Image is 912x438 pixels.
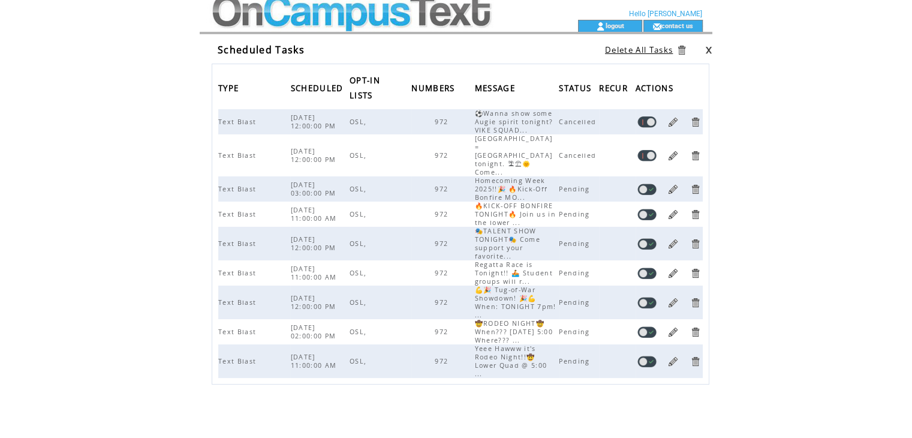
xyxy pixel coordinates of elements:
[411,80,457,100] span: NUMBERS
[559,239,592,248] span: Pending
[290,265,339,281] span: [DATE] 11:00:00 AM
[290,113,339,130] span: [DATE] 12:00:00 PM
[290,294,339,311] span: [DATE] 12:00:00 PM
[559,328,592,336] span: Pending
[667,326,679,338] a: Edit Task
[290,147,339,164] span: [DATE] 12:00:00 PM
[475,84,518,91] a: MESSAGE
[475,134,553,176] span: [GEOGRAPHIC_DATA] = [GEOGRAPHIC_DATA] tonight. 🏝⛱🌞 Come...
[559,185,592,193] span: Pending
[475,260,553,286] span: Regatta Race is Tonight!! 🚣 Student groups will r...
[350,298,369,307] span: OSL,
[690,184,701,195] a: Delete Task
[637,209,657,220] a: Disable task
[637,150,657,161] a: Enable task
[667,209,679,220] a: Edit Task
[690,268,701,279] a: Delete Task
[290,235,339,252] span: [DATE] 12:00:00 PM
[605,44,673,55] a: Delete All Tasks
[435,185,451,193] span: 972
[350,210,369,218] span: OSL,
[637,268,657,279] a: Disable task
[559,84,594,91] a: STATUS
[290,181,339,197] span: [DATE] 03:00:00 PM
[690,209,701,220] a: Delete Task
[559,269,592,277] span: Pending
[667,268,679,279] a: Edit Task
[629,10,702,18] span: Hello [PERSON_NAME]
[596,22,605,31] img: account_icon.gif
[475,227,540,260] span: 🎭TALENT SHOW TONIGHT🎭 Come support your favorite...
[218,239,259,248] span: Text Blast
[218,185,259,193] span: Text Blast
[667,184,679,195] a: Edit Task
[637,184,657,195] a: Disable task
[350,328,369,336] span: OSL,
[475,176,548,202] span: Homecoming Week 2025!!🎉 🔥Kick-Off Bonfire MO...
[350,269,369,277] span: OSL,
[290,80,346,100] span: SCHEDULED
[637,356,657,367] a: Disable task
[435,239,451,248] span: 972
[637,297,657,308] a: Disable task
[475,319,553,344] span: 🤠RODEO NIGHT🤠 When??? [DATE] 5:00 Where??? ...
[290,206,339,223] span: [DATE] 11:00:00 AM
[652,22,661,31] img: contact_us_icon.gif
[690,326,701,338] a: Delete Task
[218,151,259,160] span: Text Blast
[475,109,553,134] span: ⚽Wanna show some Augie spirit tonight? VIKE SQUAD...
[350,239,369,248] span: OSL,
[411,84,457,91] a: NUMBERS
[667,238,679,250] a: Edit Task
[637,238,657,250] a: Disable task
[559,357,592,365] span: Pending
[435,357,451,365] span: 972
[435,151,451,160] span: 972
[475,202,556,227] span: 🔥KICK-OFF BONFIRE TONIGHT🔥 Join us in the lower ...
[435,269,451,277] span: 972
[350,357,369,365] span: OSL,
[218,357,259,365] span: Text Blast
[350,185,369,193] span: OSL,
[637,116,657,128] a: Enable task
[636,80,676,100] span: ACTIONS
[218,298,259,307] span: Text Blast
[475,80,518,100] span: MESSAGE
[218,43,305,56] span: Scheduled Tasks
[599,84,631,91] a: RECUR
[559,210,592,218] span: Pending
[559,298,592,307] span: Pending
[637,326,657,338] a: Disable task
[690,356,701,367] a: Delete Task
[605,22,624,29] a: logout
[435,328,451,336] span: 972
[290,323,339,340] span: [DATE] 02:00:00 PM
[350,151,369,160] span: OSL,
[667,116,679,128] a: Edit Task
[690,116,701,128] a: Delete Task
[690,238,701,250] a: Delete Task
[218,269,259,277] span: Text Blast
[290,353,339,370] span: [DATE] 11:00:00 AM
[690,297,701,308] a: Delete Task
[690,150,701,161] a: Delete Task
[350,118,369,126] span: OSL,
[667,150,679,161] a: Edit Task
[435,118,451,126] span: 972
[218,80,242,100] span: TYPE
[667,356,679,367] a: Edit Task
[290,84,346,91] a: SCHEDULED
[435,298,451,307] span: 972
[475,344,547,378] span: Yeee Hawww it's Rodeo Night!!🤠 Lower Quad @ 5:00 ...
[218,328,259,336] span: Text Blast
[559,80,594,100] span: STATUS
[218,210,259,218] span: Text Blast
[218,84,242,91] a: TYPE
[218,118,259,126] span: Text Blast
[667,297,679,308] a: Edit Task
[350,72,380,107] span: OPT-IN LISTS
[350,76,380,98] a: OPT-IN LISTS
[599,80,631,100] span: RECUR
[661,22,693,29] a: contact us
[559,151,599,160] span: Cancelled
